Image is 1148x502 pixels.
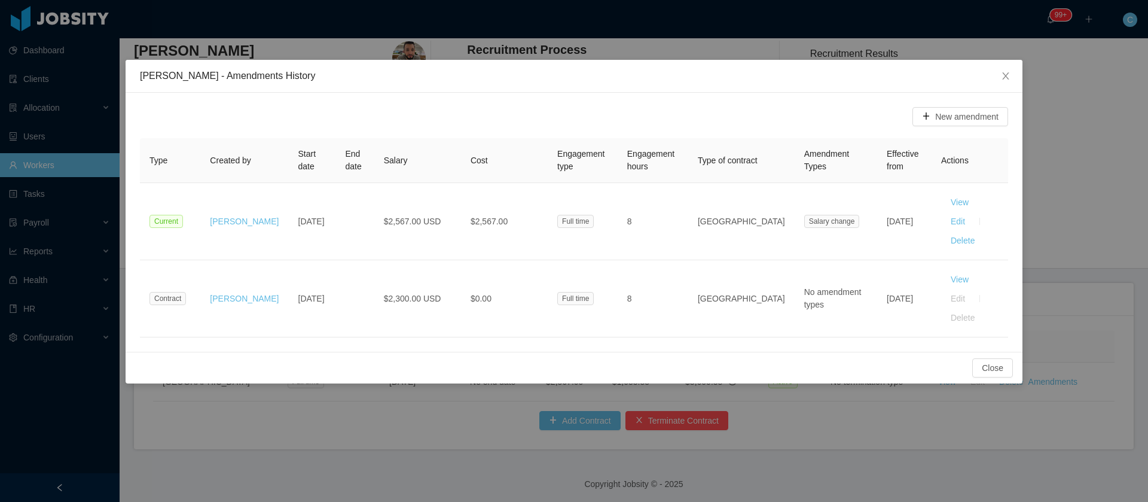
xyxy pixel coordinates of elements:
a: [PERSON_NAME] [210,294,279,303]
span: $2,300.00 USD [384,294,441,303]
span: Full time [557,292,594,305]
button: View [941,193,978,212]
td: [GEOGRAPHIC_DATA] [688,260,795,337]
button: Delete [941,231,984,250]
button: Edit [941,212,975,231]
span: Actions [941,156,969,165]
span: Amendment Types [804,149,849,171]
button: icon: plusNew amendment [912,107,1008,126]
span: Salary [384,156,408,165]
span: Effective from [887,149,918,171]
span: Engagement type [557,149,604,171]
td: [DATE] [877,183,932,260]
button: Close [989,60,1022,93]
span: Created by [210,156,251,165]
span: No amendment types [804,287,862,309]
button: View [941,270,978,289]
span: $0.00 [471,294,491,303]
span: 8 [627,294,632,303]
span: Salary change [804,215,860,228]
span: Type [149,156,167,165]
div: [PERSON_NAME] - Amendments History [140,69,1008,83]
button: Edit [941,289,975,308]
span: $2,567.00 USD [384,217,441,226]
span: 8 [627,217,632,226]
span: Full time [557,215,594,228]
span: Contract [149,292,186,305]
button: Close [972,358,1013,378]
span: Start date [298,149,316,171]
span: Cost [471,156,488,165]
span: End date [345,149,361,171]
a: [PERSON_NAME] [210,217,279,226]
td: [DATE] [289,260,336,337]
td: [DATE] [877,260,932,337]
span: Current [149,215,183,228]
span: $2,567.00 [471,217,508,226]
span: Type of contract [698,156,758,165]
i: icon: close [1001,71,1010,81]
td: [DATE] [289,183,336,260]
td: [GEOGRAPHIC_DATA] [688,183,795,260]
span: Engagement hours [627,149,674,171]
